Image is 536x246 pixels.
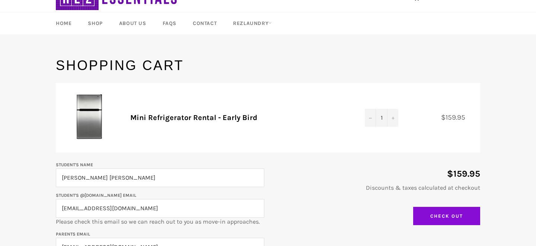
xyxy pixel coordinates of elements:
[413,207,480,225] input: Check Out
[155,12,184,34] a: FAQs
[56,193,136,198] label: Student's @[DOMAIN_NAME] email
[365,109,376,127] button: Decrease quantity
[272,168,480,180] p: $159.95
[112,12,154,34] a: About Us
[56,56,480,75] h1: Shopping Cart
[48,12,79,34] a: Home
[387,109,398,127] button: Increase quantity
[272,184,480,192] p: Discounts & taxes calculated at checkout
[226,12,279,34] a: RezLaundry
[185,12,224,34] a: Contact
[56,191,264,226] p: Please check this email so we can reach out to you as move-in approaches.
[56,231,90,237] label: Parents email
[67,94,112,139] img: Mini Refrigerator Rental - Early Bird
[80,12,110,34] a: Shop
[56,162,93,167] label: Student's Name
[130,113,257,122] a: Mini Refrigerator Rental - Early Bird
[441,113,473,122] span: $159.95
